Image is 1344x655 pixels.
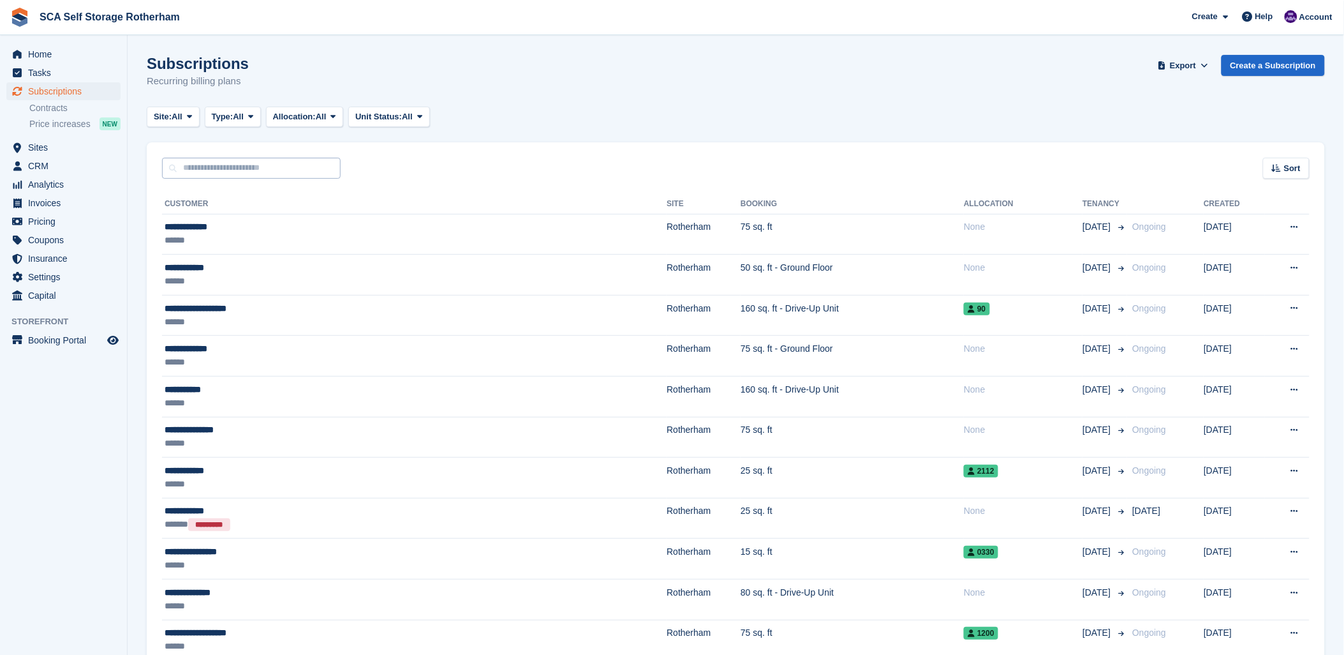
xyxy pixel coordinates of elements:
[6,213,121,230] a: menu
[1204,255,1265,296] td: [DATE]
[105,333,121,348] a: Preview store
[1255,10,1273,23] span: Help
[667,417,741,458] td: Rotherham
[964,194,1082,215] th: Allocation
[29,102,121,114] a: Contracts
[1132,222,1166,232] span: Ongoing
[6,45,121,63] a: menu
[233,110,244,123] span: All
[316,110,327,123] span: All
[964,627,998,640] span: 1200
[964,423,1082,437] div: None
[28,231,105,249] span: Coupons
[6,231,121,249] a: menu
[28,250,105,267] span: Insurance
[29,117,121,131] a: Price increases NEW
[741,417,964,458] td: 75 sq. ft
[28,331,105,349] span: Booking Portal
[964,303,989,315] span: 90
[1132,546,1166,557] span: Ongoing
[1132,587,1166,598] span: Ongoing
[10,8,29,27] img: stora-icon-8386f47178a22dfd0bd8f6a31ec36ba5ce8667c1dd55bd0f319d3a0aa187defe.svg
[1082,302,1113,315] span: [DATE]
[34,6,185,27] a: SCA Self Storage Rotherham
[28,64,105,82] span: Tasks
[964,220,1082,234] div: None
[741,579,964,620] td: 80 sq. ft - Drive-Up Unit
[964,383,1082,396] div: None
[6,331,121,349] a: menu
[147,55,249,72] h1: Subscriptions
[1204,539,1265,580] td: [DATE]
[1204,417,1265,458] td: [DATE]
[402,110,413,123] span: All
[1082,342,1113,356] span: [DATE]
[1132,343,1166,354] span: Ongoing
[667,458,741,499] td: Rotherham
[741,336,964,377] td: 75 sq. ft - Ground Floor
[964,342,1082,356] div: None
[28,176,105,193] span: Analytics
[1170,59,1196,72] span: Export
[1082,220,1113,234] span: [DATE]
[1082,261,1113,275] span: [DATE]
[667,336,741,377] td: Rotherham
[355,110,402,123] span: Unit Status:
[741,539,964,580] td: 15 sq. ft
[1204,498,1265,539] td: [DATE]
[6,176,121,193] a: menu
[6,194,121,212] a: menu
[1299,11,1333,24] span: Account
[6,157,121,175] a: menu
[1082,383,1113,396] span: [DATE]
[741,376,964,417] td: 160 sq. ft - Drive-Up Unit
[28,213,105,230] span: Pricing
[1132,384,1166,395] span: Ongoing
[1132,262,1166,273] span: Ongoing
[741,295,964,336] td: 160 sq. ft - Drive-Up Unit
[28,268,105,286] span: Settings
[172,110,182,123] span: All
[741,214,964,255] td: 75 sq. ft
[29,118,91,130] span: Price increases
[1204,376,1265,417] td: [DATE]
[1155,55,1211,76] button: Export
[154,110,172,123] span: Site:
[1204,336,1265,377] td: [DATE]
[964,546,998,559] span: 0330
[28,139,105,156] span: Sites
[964,504,1082,518] div: None
[6,287,121,305] a: menu
[1132,506,1160,516] span: [DATE]
[1204,194,1265,215] th: Created
[205,107,261,128] button: Type: All
[6,250,121,267] a: menu
[1132,425,1166,435] span: Ongoing
[1082,586,1113,599] span: [DATE]
[1132,303,1166,313] span: Ongoing
[964,261,1082,275] div: None
[266,107,344,128] button: Allocation: All
[1132,465,1166,476] span: Ongoing
[28,157,105,175] span: CRM
[1082,194,1127,215] th: Tenancy
[964,465,998,478] span: 2112
[741,194,964,215] th: Booking
[28,194,105,212] span: Invoices
[667,539,741,580] td: Rotherham
[1082,464,1113,478] span: [DATE]
[1132,628,1166,638] span: Ongoing
[1082,423,1113,437] span: [DATE]
[667,376,741,417] td: Rotherham
[1082,504,1113,518] span: [DATE]
[28,287,105,305] span: Capital
[6,268,121,286] a: menu
[741,458,964,499] td: 25 sq. ft
[1285,10,1297,23] img: Kelly Neesham
[667,194,741,215] th: Site
[6,139,121,156] a: menu
[162,194,667,215] th: Customer
[741,498,964,539] td: 25 sq. ft
[667,498,741,539] td: Rotherham
[1082,545,1113,559] span: [DATE]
